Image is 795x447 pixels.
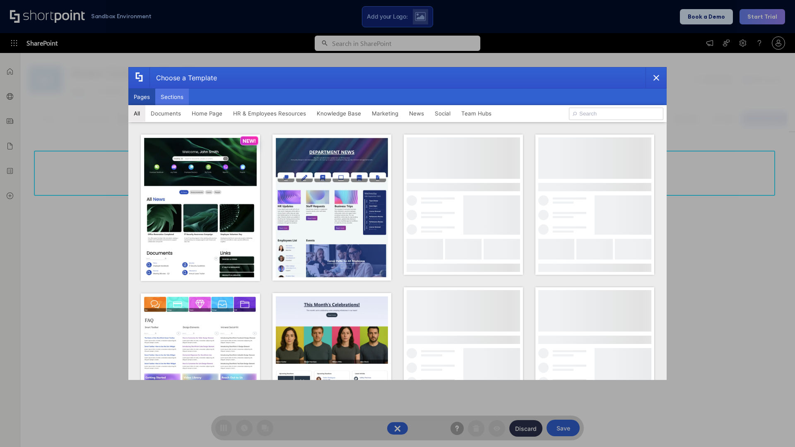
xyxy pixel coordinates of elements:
button: Social [429,105,456,122]
div: template selector [128,67,667,380]
button: Documents [145,105,186,122]
button: Pages [128,89,155,105]
button: Knowledge Base [311,105,366,122]
input: Search [569,108,663,120]
button: Sections [155,89,189,105]
button: Team Hubs [456,105,497,122]
button: Marketing [366,105,404,122]
button: Home Page [186,105,228,122]
div: Choose a Template [149,67,217,88]
button: HR & Employees Resources [228,105,311,122]
p: NEW! [243,138,256,144]
button: News [404,105,429,122]
button: All [128,105,145,122]
iframe: Chat Widget [754,407,795,447]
